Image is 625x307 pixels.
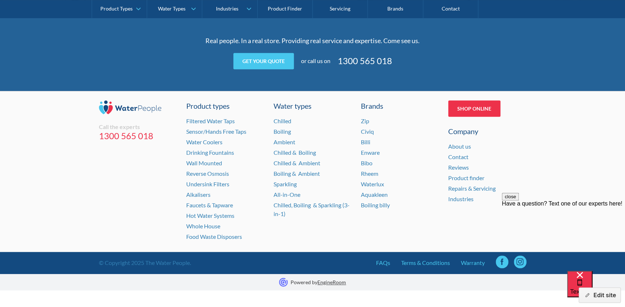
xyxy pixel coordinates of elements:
[99,258,191,267] div: © Copyright 2025 The Water People.
[361,149,380,156] a: Enware
[186,223,220,229] a: Whole House
[274,159,320,166] a: Chilled & Ambient
[291,278,346,286] p: Powered by
[216,6,238,12] div: Industries
[233,53,294,69] a: Get your quote
[99,123,177,130] div: Call the experts
[361,159,372,166] a: Bibo
[100,6,133,12] div: Product Types
[274,202,350,217] a: Chilled, Boiling & Sparkling (3-in-1)
[461,258,485,267] a: Warranty
[99,130,177,141] a: 1300 565 018
[502,193,625,280] iframe: podium webchat widget prompt
[274,117,291,124] a: Chilled
[301,57,330,65] div: or call us on
[448,185,496,192] a: Repairs & Servicing
[186,159,222,166] a: Wall Mounted
[361,128,374,135] a: Civiq
[186,117,235,124] a: Filtered Water Taps
[567,271,625,307] iframe: podium webchat widget bubble
[448,143,471,150] a: About us
[186,100,264,111] a: Product types
[448,195,474,202] a: Industries
[448,164,469,171] a: Reviews
[186,191,211,198] a: Alkalisers
[186,138,222,145] a: Water Coolers
[448,174,484,181] a: Product finder
[158,6,186,12] div: Water Types
[579,287,621,303] button: Edit site
[274,149,316,156] a: Chilled & Boiling
[361,100,439,111] div: Brands
[448,153,468,160] a: Contact
[448,126,526,137] div: Company
[186,181,229,187] a: Undersink Filters
[376,258,390,267] a: FAQs
[186,212,234,219] a: Hot Water Systems
[274,128,291,135] a: Boiling
[448,100,500,117] a: Shop Online
[274,191,300,198] a: All-in-One
[186,202,233,208] a: Faucets & Tapware
[361,181,384,187] a: Waterlux
[274,100,352,111] a: Water types
[186,233,242,240] a: Food Waste Disposers
[274,181,297,187] a: Sparkling
[361,138,370,145] a: Billi
[401,258,450,267] a: Terms & Conditions
[186,128,246,135] a: Sensor/Hands Free Taps
[186,170,229,177] a: Reverse Osmosis
[361,117,369,124] a: Zip
[317,279,346,285] a: EngineRoom
[274,138,295,145] a: Ambient
[186,149,234,156] a: Drinking Fountains
[338,54,392,67] a: 1300 565 018
[274,170,320,177] a: Boiling & Ambient
[361,202,390,208] a: Boiling billy
[361,170,378,177] a: Rheem
[361,191,388,198] a: Aquakleen
[171,36,454,46] p: Real people. In a real store. Providing real service and expertise. Come see us.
